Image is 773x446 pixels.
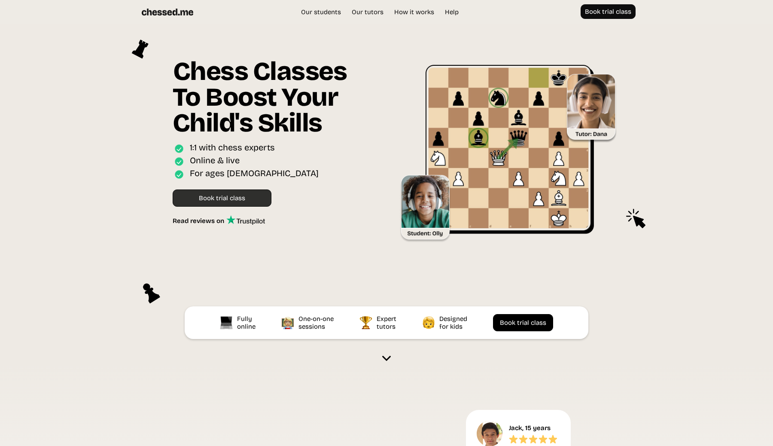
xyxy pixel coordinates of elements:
div: Fully online [237,315,258,330]
a: How it works [390,8,438,16]
div: Read reviews on [173,217,226,225]
a: Our students [297,8,345,16]
a: Our tutors [347,8,388,16]
h1: Chess Classes To Boost Your Child's Skills [173,58,374,142]
a: Book trial class [173,189,271,207]
div: For ages [DEMOGRAPHIC_DATA] [190,168,319,180]
div: Jack, 15 years [509,424,553,432]
div: One-on-one sessions [298,315,336,330]
div: Online & live [190,155,240,168]
a: Help [441,8,463,16]
a: Book trial class [581,4,636,19]
a: Read reviews on [173,215,265,225]
div: Designed for kids [439,315,469,330]
div: Expert tutors [377,315,399,330]
a: Book trial class [493,314,553,331]
div: 1:1 with chess experts [190,142,275,155]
